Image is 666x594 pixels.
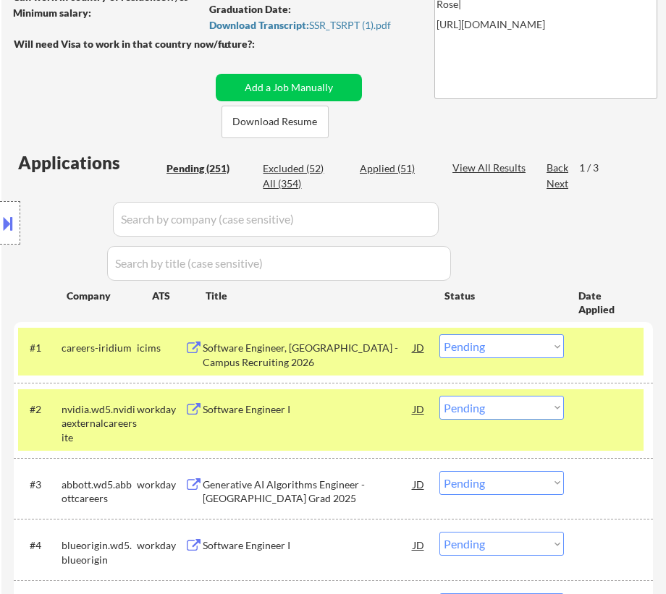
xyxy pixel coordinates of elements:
a: Download Transcript:SSR_TSRPT (1).pdf [209,20,410,34]
div: SSR_TSRPT (1).pdf [209,20,410,30]
strong: Graduation Date: [209,3,291,15]
div: JD [412,396,426,422]
div: Status [444,282,557,308]
div: JD [412,471,426,497]
button: Download Resume [222,106,329,138]
button: Add a Job Manually [216,74,362,101]
div: nvidia.wd5.nvidiaexternalcareersite [62,402,138,445]
div: Title [206,289,431,303]
strong: Minimum salary: [13,7,91,19]
div: #4 [30,538,50,553]
div: Generative AI Algorithms Engineer - [GEOGRAPHIC_DATA] Grad 2025 [203,478,413,506]
input: Search by company (case sensitive) [113,202,439,237]
div: Applied (51) [360,161,432,176]
div: blueorigin.wd5.blueorigin [62,538,138,567]
div: JD [412,334,426,360]
div: Software Engineer I [203,402,413,417]
strong: Will need Visa to work in that country now/future?: [14,38,255,50]
div: Software Engineer I [203,538,413,553]
input: Search by title (case sensitive) [107,246,451,281]
div: abbott.wd5.abbottcareers [62,478,138,506]
div: no [219,37,260,51]
div: Back [547,161,570,175]
div: workday [137,538,184,553]
div: All (354) [263,177,335,191]
div: Date Applied [578,289,636,317]
div: 1 / 3 [579,161,612,175]
strong: Download Transcript: [209,19,309,31]
div: #3 [30,478,50,492]
div: View All Results [452,161,530,175]
div: #2 [30,402,50,417]
div: workday [137,478,184,492]
div: workday [137,402,184,417]
div: JD [412,532,426,558]
div: Next [547,177,570,191]
div: Excluded (52) [263,161,335,176]
div: Software Engineer, [GEOGRAPHIC_DATA] - Campus Recruiting 2026 [203,341,413,369]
